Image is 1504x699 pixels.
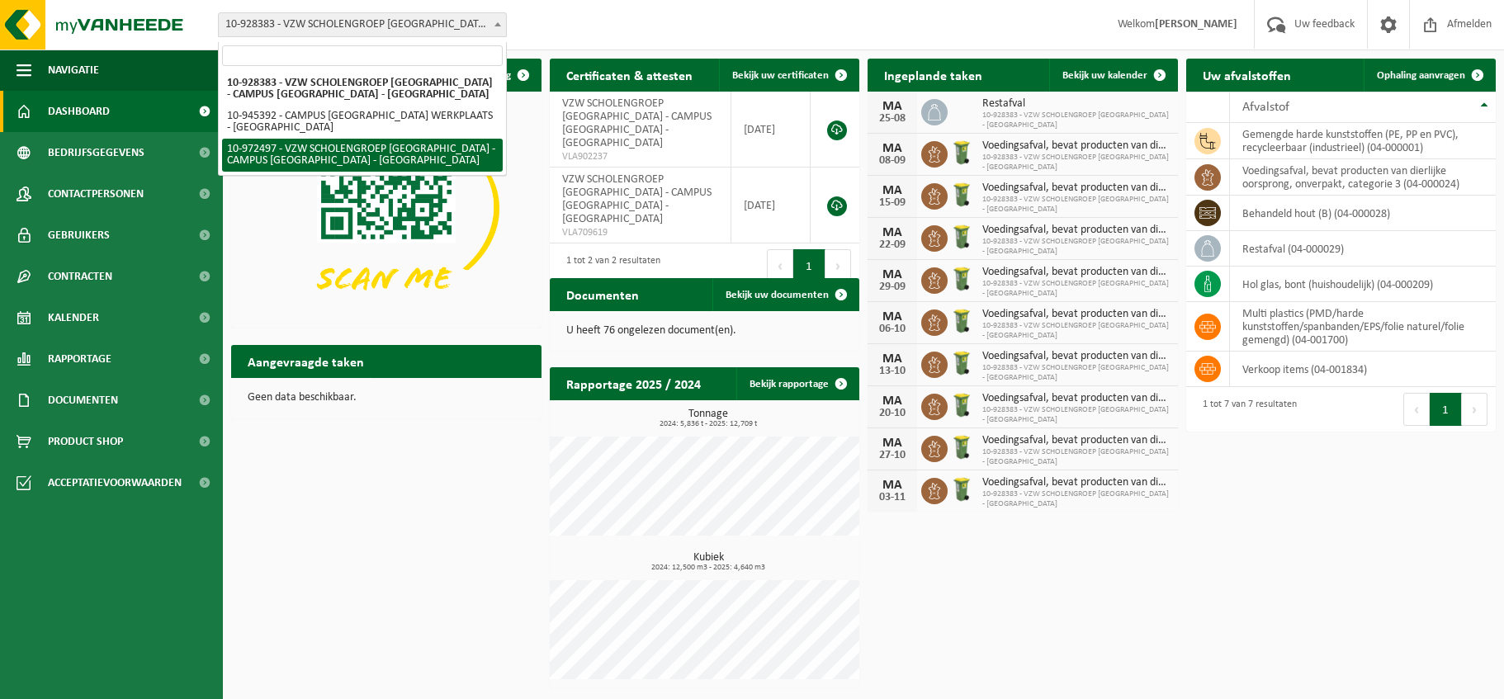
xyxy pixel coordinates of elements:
span: Voedingsafval, bevat producten van dierlijke oorsprong, onverpakt, categorie 3 [982,308,1170,321]
div: 25-08 [876,113,909,125]
div: MA [876,479,909,492]
td: verkoop items (04-001834) [1230,352,1497,387]
a: Ophaling aanvragen [1364,59,1494,92]
h3: Kubiek [558,552,860,572]
span: 10-928383 - VZW SCHOLENGROEP [GEOGRAPHIC_DATA] - [GEOGRAPHIC_DATA] [982,321,1170,341]
a: Bekijk uw kalender [1049,59,1176,92]
span: VLA902237 [562,150,718,163]
img: WB-0140-HPE-GN-50 [948,139,976,167]
h2: Rapportage 2025 / 2024 [550,367,717,399]
span: Acceptatievoorwaarden [48,462,182,503]
span: Voedingsafval, bevat producten van dierlijke oorsprong, onverpakt, categorie 3 [982,392,1170,405]
button: 1 [793,249,825,282]
div: MA [876,310,909,324]
img: WB-0140-HPE-GN-50 [948,265,976,293]
span: Rapportage [48,338,111,380]
td: hol glas, bont (huishoudelijk) (04-000209) [1230,267,1497,302]
div: MA [876,268,909,281]
span: Voedingsafval, bevat producten van dierlijke oorsprong, onverpakt, categorie 3 [982,182,1170,195]
span: Voedingsafval, bevat producten van dierlijke oorsprong, onverpakt, categorie 3 [982,266,1170,279]
div: 06-10 [876,324,909,335]
span: 10-928383 - VZW SCHOLENGROEP SINT-MICHIEL - CAMPUS BARNUM - ROESELARE [218,12,507,37]
a: Bekijk uw documenten [712,278,858,311]
div: 20-10 [876,408,909,419]
li: 10-928383 - VZW SCHOLENGROEP [GEOGRAPHIC_DATA] - CAMPUS [GEOGRAPHIC_DATA] - [GEOGRAPHIC_DATA] [222,73,503,106]
span: 10-928383 - VZW SCHOLENGROEP SINT-MICHIEL - CAMPUS BARNUM - ROESELARE [219,13,506,36]
span: Product Shop [48,421,123,462]
div: 22-09 [876,239,909,251]
span: Voedingsafval, bevat producten van dierlijke oorsprong, onverpakt, categorie 3 [982,434,1170,447]
h2: Aangevraagde taken [231,345,381,377]
span: Afvalstof [1242,101,1289,114]
div: 13-10 [876,366,909,377]
span: 10-928383 - VZW SCHOLENGROEP [GEOGRAPHIC_DATA] - [GEOGRAPHIC_DATA] [982,489,1170,509]
h2: Ingeplande taken [868,59,999,91]
span: 10-928383 - VZW SCHOLENGROEP [GEOGRAPHIC_DATA] - [GEOGRAPHIC_DATA] [982,153,1170,172]
li: 10-945392 - CAMPUS [GEOGRAPHIC_DATA] WERKPLAATS - [GEOGRAPHIC_DATA] [222,106,503,139]
div: 15-09 [876,197,909,209]
span: 10-928383 - VZW SCHOLENGROEP [GEOGRAPHIC_DATA] - [GEOGRAPHIC_DATA] [982,111,1170,130]
span: Restafval [982,97,1170,111]
p: U heeft 76 ongelezen document(en). [566,325,844,337]
div: MA [876,437,909,450]
a: Bekijk rapportage [736,367,858,400]
div: 1 tot 2 van 2 resultaten [558,248,660,284]
div: MA [876,184,909,197]
img: WB-0140-HPE-GN-50 [948,307,976,335]
span: Contracten [48,256,112,297]
button: Previous [767,249,793,282]
h2: Documenten [550,278,655,310]
div: MA [876,100,909,113]
img: WB-0140-HPE-GN-50 [948,181,976,209]
a: Bekijk uw certificaten [719,59,858,92]
h3: Tonnage [558,409,860,428]
span: 10-928383 - VZW SCHOLENGROEP [GEOGRAPHIC_DATA] - [GEOGRAPHIC_DATA] [982,279,1170,299]
span: 2024: 5,836 t - 2025: 12,709 t [558,420,860,428]
span: Bekijk uw kalender [1062,70,1147,81]
td: [DATE] [731,92,811,168]
img: WB-0140-HPE-GN-50 [948,475,976,503]
img: WB-0140-HPE-GN-50 [948,391,976,419]
div: 03-11 [876,492,909,503]
img: Download de VHEPlus App [231,92,542,324]
li: 10-972497 - VZW SCHOLENGROEP [GEOGRAPHIC_DATA] - CAMPUS [GEOGRAPHIC_DATA] - [GEOGRAPHIC_DATA] [222,139,503,172]
td: [DATE] [731,168,811,243]
span: 10-928383 - VZW SCHOLENGROEP [GEOGRAPHIC_DATA] - [GEOGRAPHIC_DATA] [982,195,1170,215]
span: 10-928383 - VZW SCHOLENGROEP [GEOGRAPHIC_DATA] - [GEOGRAPHIC_DATA] [982,237,1170,257]
button: Next [1462,393,1487,426]
span: Voedingsafval, bevat producten van dierlijke oorsprong, onverpakt, categorie 3 [982,139,1170,153]
h2: Certificaten & attesten [550,59,709,91]
span: 10-928383 - VZW SCHOLENGROEP [GEOGRAPHIC_DATA] - [GEOGRAPHIC_DATA] [982,405,1170,425]
td: gemengde harde kunststoffen (PE, PP en PVC), recycleerbaar (industrieel) (04-000001) [1230,123,1497,159]
span: Voedingsafval, bevat producten van dierlijke oorsprong, onverpakt, categorie 3 [982,350,1170,363]
span: 2024: 12,500 m3 - 2025: 4,640 m3 [558,564,860,572]
div: 27-10 [876,450,909,461]
div: MA [876,394,909,408]
div: 29-09 [876,281,909,293]
span: Contactpersonen [48,173,144,215]
span: Bekijk uw documenten [726,290,829,300]
span: Kalender [48,297,99,338]
span: Gebruikers [48,215,110,256]
div: 08-09 [876,155,909,167]
img: WB-0140-HPE-GN-50 [948,223,976,251]
h2: Uw afvalstoffen [1186,59,1308,91]
span: VZW SCHOLENGROEP [GEOGRAPHIC_DATA] - CAMPUS [GEOGRAPHIC_DATA] - [GEOGRAPHIC_DATA] [562,97,712,149]
span: Voedingsafval, bevat producten van dierlijke oorsprong, onverpakt, categorie 3 [982,224,1170,237]
td: multi plastics (PMD/harde kunststoffen/spanbanden/EPS/folie naturel/folie gemengd) (04-001700) [1230,302,1497,352]
button: Next [825,249,851,282]
td: voedingsafval, bevat producten van dierlijke oorsprong, onverpakt, categorie 3 (04-000024) [1230,159,1497,196]
td: behandeld hout (B) (04-000028) [1230,196,1497,231]
span: Navigatie [48,50,99,91]
span: Bedrijfsgegevens [48,132,144,173]
img: WB-0140-HPE-GN-50 [948,349,976,377]
div: MA [876,352,909,366]
p: Geen data beschikbaar. [248,392,525,404]
div: MA [876,226,909,239]
span: Bekijk uw certificaten [732,70,829,81]
strong: [PERSON_NAME] [1155,18,1237,31]
button: 1 [1430,393,1462,426]
div: MA [876,142,909,155]
span: Documenten [48,380,118,421]
span: VZW SCHOLENGROEP [GEOGRAPHIC_DATA] - CAMPUS [GEOGRAPHIC_DATA] - [GEOGRAPHIC_DATA] [562,173,712,225]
